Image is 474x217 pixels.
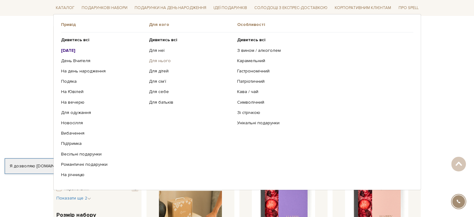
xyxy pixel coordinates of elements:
[149,58,232,64] a: Для нього
[53,3,77,13] a: Каталог
[132,3,209,13] a: Подарунки на День народження
[149,99,232,105] a: Для батьків
[149,68,232,74] a: Для дітей
[61,162,145,167] a: Романтичні подарунки
[149,89,232,95] a: Для себе
[61,172,145,178] a: На річницю
[237,99,409,105] a: Символічний
[61,120,145,126] a: Новосілля
[237,79,409,84] a: Патріотичний
[61,22,149,27] span: Привід
[5,163,174,169] div: Я дозволяю [DOMAIN_NAME] використовувати
[132,186,138,192] span: 15
[61,141,145,146] a: Підтримка
[252,2,330,13] a: Солодощі з експрес-доставкою
[237,110,409,116] a: Зі стрічкою
[61,47,145,53] a: [DATE]
[61,131,145,136] a: Вибачення
[237,47,409,53] a: З вином / алкоголем
[237,22,413,27] span: Особливості
[61,79,145,84] a: Подяка
[61,37,89,42] b: Дивитись всі
[61,68,145,74] a: На день народження
[56,195,91,201] span: Показати ще 2
[56,195,91,201] button: Показати ще 2
[332,3,394,13] a: Корпоративним клієнтам
[61,110,145,116] a: Для одужання
[237,37,266,42] b: Дивитись всі
[237,68,409,74] a: Гастрономічний
[149,79,232,84] a: Для сім'ї
[61,47,75,53] b: [DATE]
[211,3,250,13] a: Ідеї подарунків
[61,37,145,43] a: Дивитись всі
[237,37,409,43] a: Дивитись всі
[396,3,421,13] a: Про Spell
[237,120,409,126] a: Унікальні подарунки
[149,37,232,43] a: Дивитись всі
[149,37,177,42] b: Дивитись всі
[61,99,145,105] a: На вечерю
[149,22,237,27] span: Для кого
[149,47,232,53] a: Для неї
[61,89,145,95] a: На Ювілей
[237,89,409,95] a: Кава / чай
[237,58,409,64] a: Карамельний
[61,58,145,64] a: День Вчителя
[53,14,421,190] div: Каталог
[79,3,130,13] a: Подарункові набори
[61,151,145,157] a: Весільні подарунки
